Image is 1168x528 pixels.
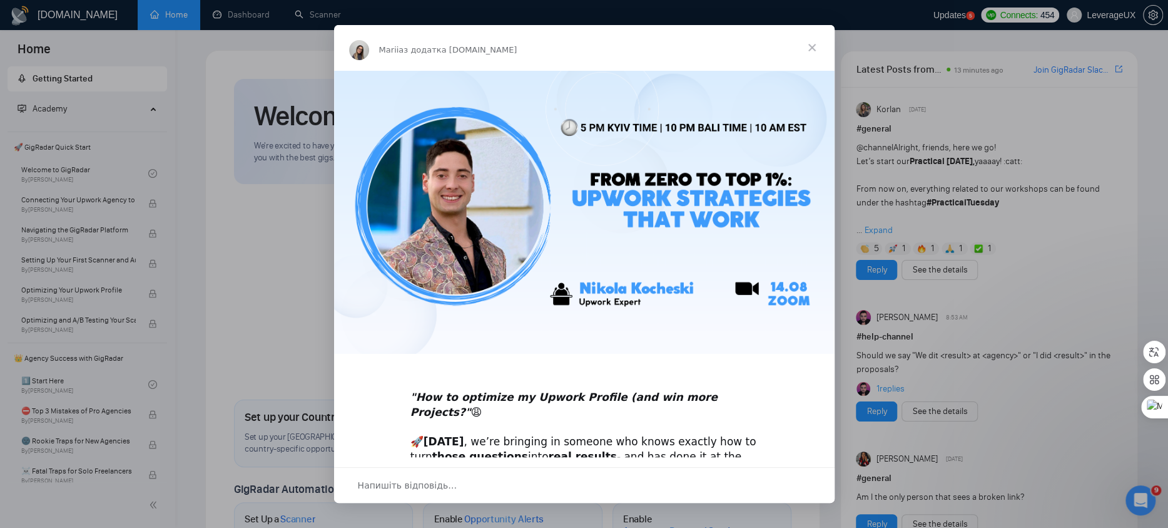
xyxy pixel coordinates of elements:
[334,467,835,503] div: Відкрити бесіду й відповісти
[410,391,718,418] i: "How to optimize my Upwork Profile (and win more Projects?"
[548,450,616,463] b: real results
[358,477,457,494] span: Напишіть відповідь…
[424,435,464,448] b: [DATE]
[349,40,369,60] img: Profile image for Mariia
[432,450,528,463] b: those questions
[410,391,718,418] b: 😩
[404,45,517,54] span: з додатка [DOMAIN_NAME]
[379,45,404,54] span: Mariia
[790,25,835,70] span: Закрити
[410,375,758,480] div: 🚀 , we’re bringing in someone who knows exactly how to turn into - and has done it at the highest...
